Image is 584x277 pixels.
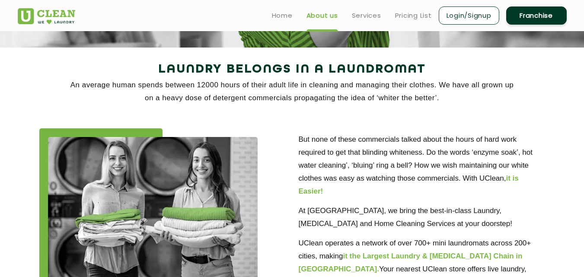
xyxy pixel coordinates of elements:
p: An average human spends between 12000 hours of their adult life in cleaning and managing their cl... [18,79,567,105]
a: About us [306,10,338,21]
p: At [GEOGRAPHIC_DATA], we bring the best-in-class Laundry, [MEDICAL_DATA] and Home Cleaning Servic... [299,204,545,230]
b: it the Largest Laundry & [MEDICAL_DATA] Chain in [GEOGRAPHIC_DATA]. [299,252,523,273]
a: Login/Signup [439,6,499,25]
h2: Laundry Belongs in a Laundromat [18,59,567,80]
a: Franchise [506,6,567,25]
a: Home [272,10,293,21]
img: UClean Laundry and Dry Cleaning [18,8,75,24]
a: Services [352,10,381,21]
a: Pricing List [395,10,432,21]
p: But none of these commercials talked about the hours of hard work required to get that blinding w... [299,133,545,198]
